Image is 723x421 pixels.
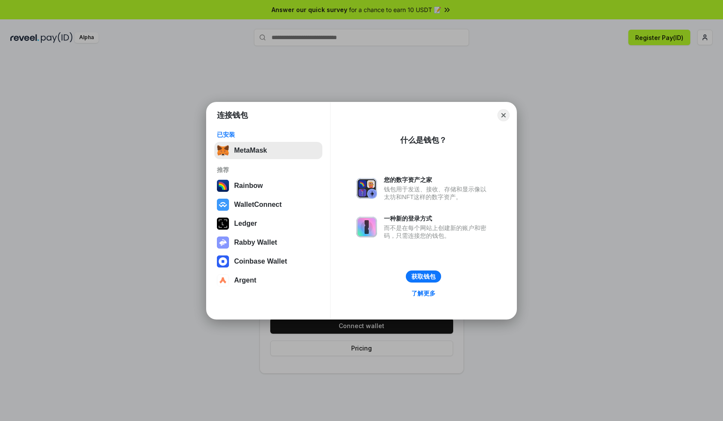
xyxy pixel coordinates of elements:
[234,182,263,190] div: Rainbow
[411,273,436,280] div: 获取钱包
[217,110,248,120] h1: 连接钱包
[234,220,257,227] div: Ledger
[234,258,287,265] div: Coinbase Wallet
[217,180,229,192] img: svg+xml,%3Csvg%20width%3D%22120%22%20height%3D%22120%22%20viewBox%3D%220%200%20120%20120%22%20fil...
[384,215,491,222] div: 一种新的登录方式
[214,234,322,251] button: Rabby Wallet
[217,218,229,230] img: svg+xml,%3Csvg%20xmlns%3D%22http%3A%2F%2Fwww.w3.org%2F2000%2Fsvg%22%20width%3D%2228%22%20height%3...
[497,109,510,121] button: Close
[234,239,277,246] div: Rabby Wallet
[217,255,229,267] img: svg+xml,%3Csvg%20width%3D%2228%22%20height%3D%2228%22%20viewBox%3D%220%200%2028%2028%22%20fill%3D...
[217,131,320,138] div: 已安装
[406,270,441,283] button: 获取钱包
[356,178,377,199] img: svg+xml,%3Csvg%20xmlns%3D%22http%3A%2F%2Fwww.w3.org%2F2000%2Fsvg%22%20fill%3D%22none%22%20viewBox...
[411,289,436,297] div: 了解更多
[406,288,441,299] a: 了解更多
[217,237,229,249] img: svg+xml,%3Csvg%20xmlns%3D%22http%3A%2F%2Fwww.w3.org%2F2000%2Fsvg%22%20fill%3D%22none%22%20viewBox...
[214,253,322,270] button: Coinbase Wallet
[214,142,322,159] button: MetaMask
[217,166,320,174] div: 推荐
[214,215,322,232] button: Ledger
[217,274,229,286] img: svg+xml,%3Csvg%20width%3D%2228%22%20height%3D%2228%22%20viewBox%3D%220%200%2028%2028%22%20fill%3D...
[400,135,447,145] div: 什么是钱包？
[214,272,322,289] button: Argent
[384,176,491,184] div: 您的数字资产之家
[384,224,491,240] div: 而不是在每个网站上创建新的账户和密码，只需连接您的钱包。
[234,147,267,154] div: MetaMask
[214,177,322,194] button: Rainbow
[234,277,256,284] div: Argent
[217,199,229,211] img: svg+xml,%3Csvg%20width%3D%2228%22%20height%3D%2228%22%20viewBox%3D%220%200%2028%2028%22%20fill%3D...
[234,201,282,209] div: WalletConnect
[384,185,491,201] div: 钱包用于发送、接收、存储和显示像以太坊和NFT这样的数字资产。
[356,217,377,237] img: svg+xml,%3Csvg%20xmlns%3D%22http%3A%2F%2Fwww.w3.org%2F2000%2Fsvg%22%20fill%3D%22none%22%20viewBox...
[214,196,322,213] button: WalletConnect
[217,144,229,157] img: svg+xml,%3Csvg%20fill%3D%22none%22%20height%3D%2233%22%20viewBox%3D%220%200%2035%2033%22%20width%...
